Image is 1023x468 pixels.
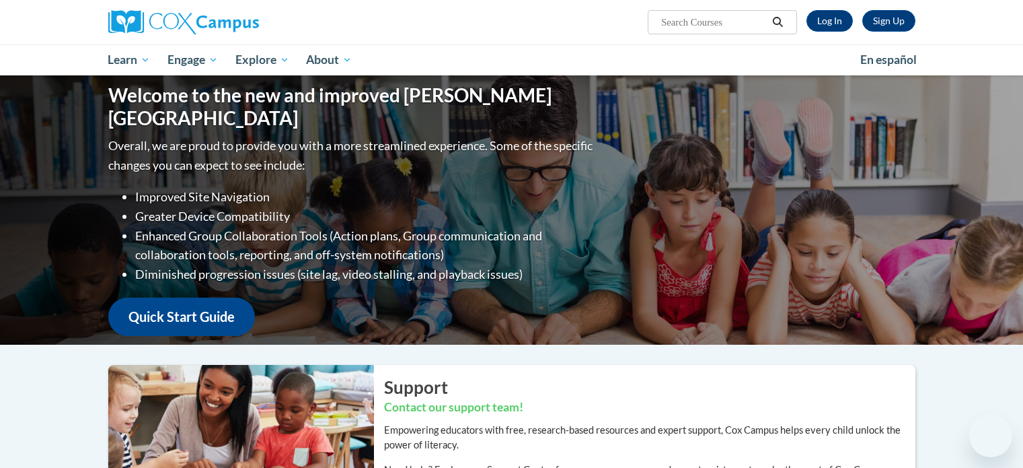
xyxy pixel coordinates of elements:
span: Engage [167,52,218,68]
h3: Contact our support team! [384,399,915,416]
a: Learn [100,44,159,75]
div: Main menu [88,44,936,75]
input: Search Courses [660,14,767,30]
li: Enhanced Group Collaboration Tools (Action plans, Group communication and collaboration tools, re... [135,226,596,265]
a: Log In [806,10,853,32]
span: About [306,52,352,68]
span: Explore [235,52,289,68]
button: Search [767,14,788,30]
span: En español [860,53,917,67]
iframe: Button to launch messaging window [969,414,1012,457]
a: Quick Start Guide [108,298,255,336]
li: Diminished progression issues (site lag, video stalling, and playback issues) [135,265,596,284]
h2: Support [384,375,915,399]
li: Improved Site Navigation [135,187,596,207]
a: Cox Campus [108,10,364,34]
a: About [297,44,361,75]
p: Empowering educators with free, research-based resources and expert support, Cox Campus helps eve... [384,423,915,453]
li: Greater Device Compatibility [135,207,596,226]
a: Engage [159,44,227,75]
p: Overall, we are proud to provide you with a more streamlined experience. Some of the specific cha... [108,136,596,175]
a: En español [851,46,925,74]
span: Learn [108,52,150,68]
h1: Welcome to the new and improved [PERSON_NAME][GEOGRAPHIC_DATA] [108,84,596,129]
img: Cox Campus [108,10,259,34]
a: Explore [227,44,298,75]
a: Register [862,10,915,32]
